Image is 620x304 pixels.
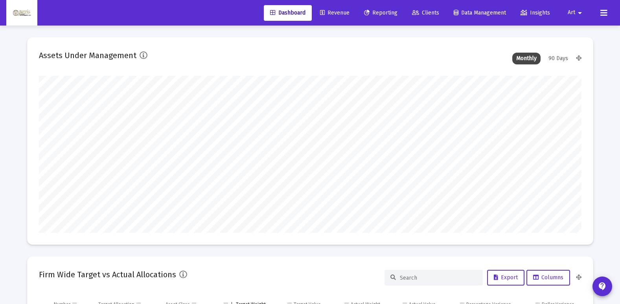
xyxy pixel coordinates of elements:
span: Art [568,9,575,16]
a: Revenue [314,5,356,21]
div: Monthly [512,53,541,64]
div: 90 Days [545,53,572,64]
input: Search [400,275,477,281]
button: Columns [526,270,570,286]
span: Insights [521,9,550,16]
button: Art [558,5,594,20]
span: Reporting [364,9,397,16]
a: Data Management [447,5,512,21]
a: Insights [514,5,556,21]
span: Export [494,274,518,281]
h2: Firm Wide Target vs Actual Allocations [39,268,176,281]
a: Clients [406,5,445,21]
mat-icon: arrow_drop_down [575,5,585,21]
span: Dashboard [270,9,305,16]
span: Clients [412,9,439,16]
span: Revenue [320,9,350,16]
h2: Assets Under Management [39,49,136,62]
span: Columns [533,274,563,281]
button: Export [487,270,524,286]
img: Dashboard [12,5,31,21]
mat-icon: contact_support [598,282,607,291]
span: Data Management [454,9,506,16]
a: Reporting [358,5,404,21]
a: Dashboard [264,5,312,21]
